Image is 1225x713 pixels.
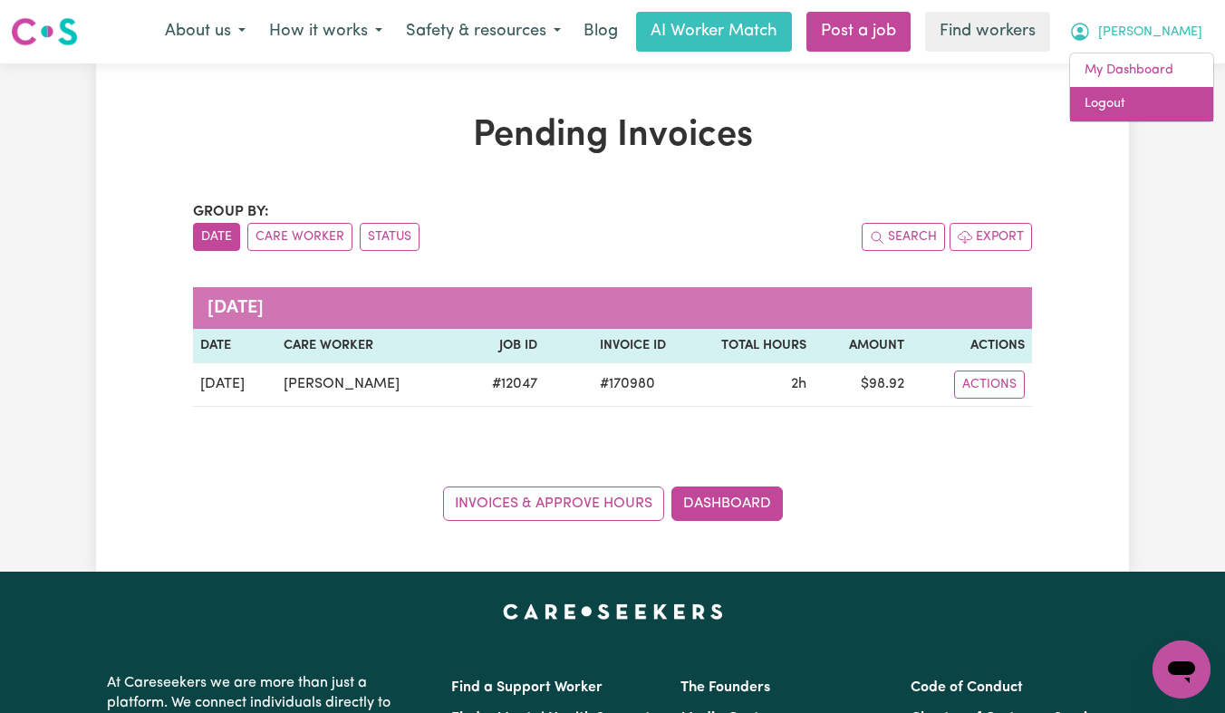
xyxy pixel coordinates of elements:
button: sort invoices by care worker [247,223,352,251]
button: My Account [1057,13,1214,51]
th: Job ID [460,329,545,363]
a: Code of Conduct [911,680,1023,695]
button: sort invoices by date [193,223,240,251]
a: The Founders [680,680,770,695]
span: 2 hours [791,377,806,391]
span: [PERSON_NAME] [1098,23,1202,43]
button: Search [862,223,945,251]
img: Careseekers logo [11,15,78,48]
button: How it works [257,13,394,51]
a: Post a job [806,12,911,52]
div: My Account [1069,53,1214,122]
a: Careseekers logo [11,11,78,53]
a: Invoices & Approve Hours [443,487,664,521]
td: # 12047 [460,363,545,407]
a: AI Worker Match [636,12,792,52]
th: Actions [912,329,1032,363]
iframe: Button to launch messaging window [1153,641,1211,699]
td: [PERSON_NAME] [276,363,460,407]
th: Invoice ID [545,329,673,363]
a: Find workers [925,12,1050,52]
a: My Dashboard [1070,53,1213,88]
button: sort invoices by paid status [360,223,420,251]
button: Export [950,223,1032,251]
td: $ 98.92 [814,363,912,407]
a: Dashboard [671,487,783,521]
th: Total Hours [673,329,814,363]
td: [DATE] [193,363,276,407]
caption: [DATE] [193,287,1032,329]
a: Blog [573,12,629,52]
span: Group by: [193,205,269,219]
button: About us [153,13,257,51]
button: Actions [954,371,1025,399]
a: Careseekers home page [503,604,723,619]
th: Care Worker [276,329,460,363]
a: Logout [1070,87,1213,121]
span: # 170980 [589,373,666,395]
h1: Pending Invoices [193,114,1032,158]
th: Date [193,329,276,363]
button: Safety & resources [394,13,573,51]
th: Amount [814,329,912,363]
a: Find a Support Worker [451,680,603,695]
